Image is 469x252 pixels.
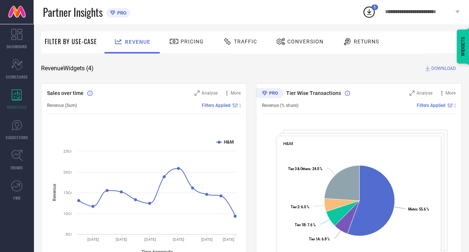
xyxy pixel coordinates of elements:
[445,90,456,96] span: More
[87,237,99,242] text: [DATE]
[309,237,320,241] tspan: Tier 1A
[223,237,234,242] text: [DATE]
[201,90,218,96] span: Analyse
[408,207,417,211] tspan: Metro
[362,5,376,19] div: Open download list
[224,139,234,145] text: H&M
[431,65,456,72] span: DOWNLOAD
[287,39,323,44] span: Conversion
[194,90,200,96] svg: Zoom
[13,195,21,201] span: FWD
[63,191,72,195] text: 15Cr
[240,103,241,108] span: |
[283,141,293,146] span: H&M
[173,237,184,242] text: [DATE]
[373,5,376,10] span: 1
[45,37,97,46] span: Filter By Use-Case
[10,165,23,170] span: TRENDS
[47,103,77,108] span: Revenue (Sum)
[6,135,28,140] span: SUGGESTIONS
[295,223,306,227] tspan: Tier 1B
[47,90,84,96] span: Sales over time
[116,237,127,242] text: [DATE]
[7,44,27,49] span: DASHBOARD
[202,103,231,108] span: Filters Applied
[291,205,299,209] tspan: Tier 2
[288,167,322,171] text: : 24.0 %
[234,39,257,44] span: Traffic
[295,223,316,227] text: : 7.6 %
[201,237,213,242] text: [DATE]
[286,90,341,96] span: Tier Wise Transactions
[256,88,284,99] div: Premium
[66,232,72,236] text: 5Cr
[63,149,72,153] text: 25Cr
[309,237,330,241] text: : 6.8 %
[291,205,309,209] text: : 6.0 %
[43,4,103,20] span: Partner Insights
[416,90,432,96] span: Analyse
[63,170,72,174] text: 20Cr
[144,237,156,242] text: [DATE]
[125,39,150,45] span: Revenue
[6,74,28,80] span: SCORECARDS
[181,39,204,44] span: Pricing
[354,39,379,44] span: Returns
[115,10,126,16] span: PRO
[454,103,456,108] span: |
[408,207,429,211] text: : 55.6 %
[231,90,241,96] span: More
[7,104,27,110] span: WORKSPACE
[52,184,57,201] tspan: Revenue
[288,167,310,171] tspan: Tier 3 & Others
[63,212,72,216] text: 10Cr
[262,103,298,108] span: Revenue (% share)
[417,103,445,108] span: Filters Applied
[41,65,94,72] span: Revenue Widgets ( 4 )
[409,90,415,96] svg: Zoom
